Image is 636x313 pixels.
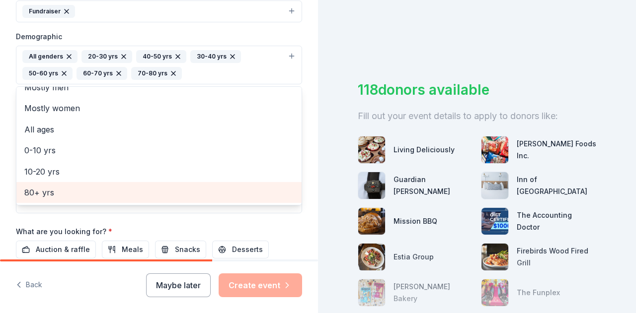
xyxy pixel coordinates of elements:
div: 40-50 yrs [136,50,186,63]
span: 10-20 yrs [24,165,294,178]
div: 50-60 yrs [22,67,73,80]
div: 60-70 yrs [77,67,127,80]
div: 30-40 yrs [190,50,241,63]
div: 70-80 yrs [131,67,182,80]
span: 0-10 yrs [24,144,294,157]
span: Mostly women [24,102,294,115]
span: 80+ yrs [24,186,294,199]
div: All genders [22,50,78,63]
span: Mostly men [24,81,294,94]
button: All genders20-30 yrs40-50 yrs30-40 yrs50-60 yrs60-70 yrs70-80 yrs [16,46,302,84]
span: All ages [24,123,294,136]
div: All genders20-30 yrs40-50 yrs30-40 yrs50-60 yrs60-70 yrs70-80 yrs [16,86,302,205]
div: 20-30 yrs [81,50,132,63]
